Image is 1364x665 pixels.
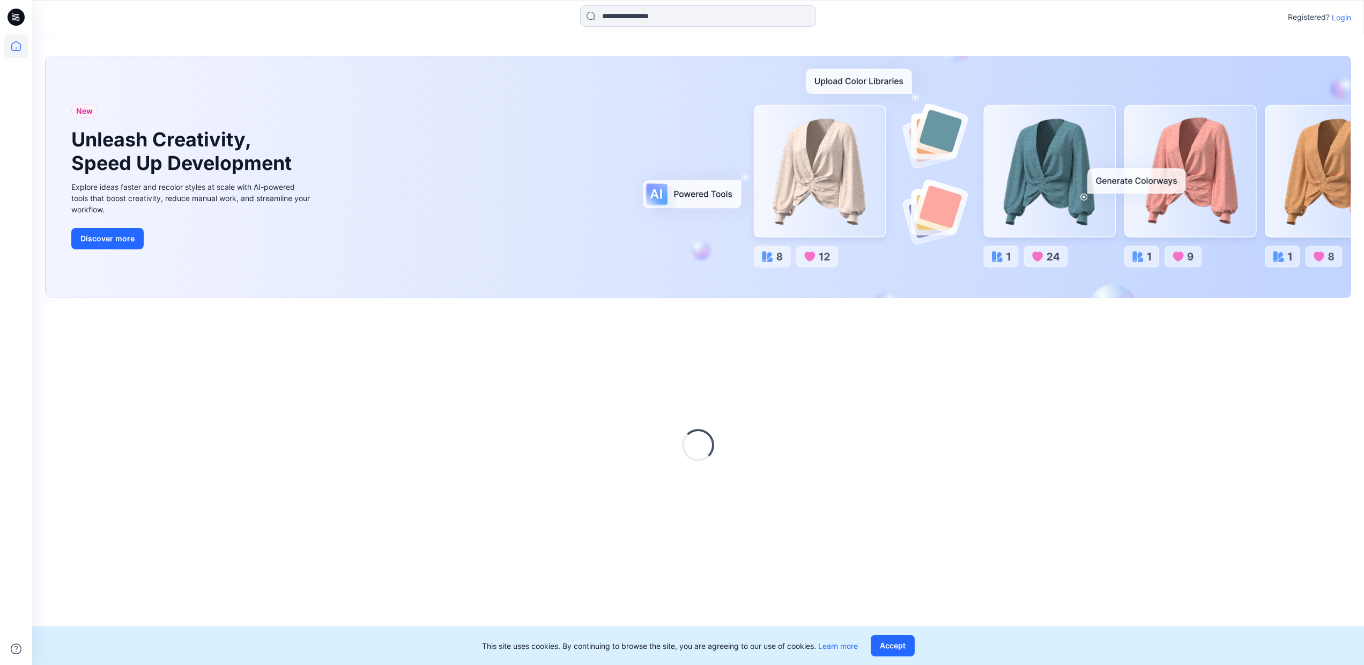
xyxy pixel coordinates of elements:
[871,635,915,656] button: Accept
[1332,12,1351,23] p: Login
[76,105,93,117] span: New
[71,181,313,215] div: Explore ideas faster and recolor styles at scale with AI-powered tools that boost creativity, red...
[1288,11,1330,24] p: Registered?
[71,228,313,249] a: Discover more
[482,640,858,652] p: This site uses cookies. By continuing to browse the site, you are agreeing to our use of cookies.
[71,228,144,249] button: Discover more
[818,641,858,651] a: Learn more
[71,128,296,174] h1: Unleash Creativity, Speed Up Development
